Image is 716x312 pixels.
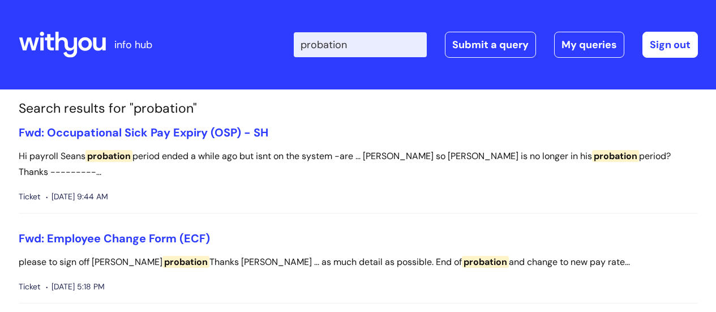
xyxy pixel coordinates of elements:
span: probation [592,150,639,162]
a: Submit a query [445,32,536,58]
span: Ticket [19,190,40,204]
div: | - [294,32,698,58]
span: probation [162,256,209,268]
span: Ticket [19,280,40,294]
p: info hub [114,36,152,54]
p: Hi payroll Seans period ended a while ago but isnt on the system -are ... [PERSON_NAME] so [PERSO... [19,148,698,181]
a: My queries [554,32,624,58]
p: please to sign off [PERSON_NAME] Thanks [PERSON_NAME] ... as much detail as possible. End of and ... [19,254,698,271]
h1: Search results for "probation" [19,101,698,117]
a: Sign out [642,32,698,58]
span: [DATE] 5:18 PM [46,280,105,294]
a: Fwd: Occupational Sick Pay Expiry (OSP) - SH [19,125,268,140]
a: Fwd: Employee Change Form (ECF) [19,231,210,246]
input: Search [294,32,427,57]
span: [DATE] 9:44 AM [46,190,108,204]
span: probation [85,150,132,162]
span: probation [462,256,509,268]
